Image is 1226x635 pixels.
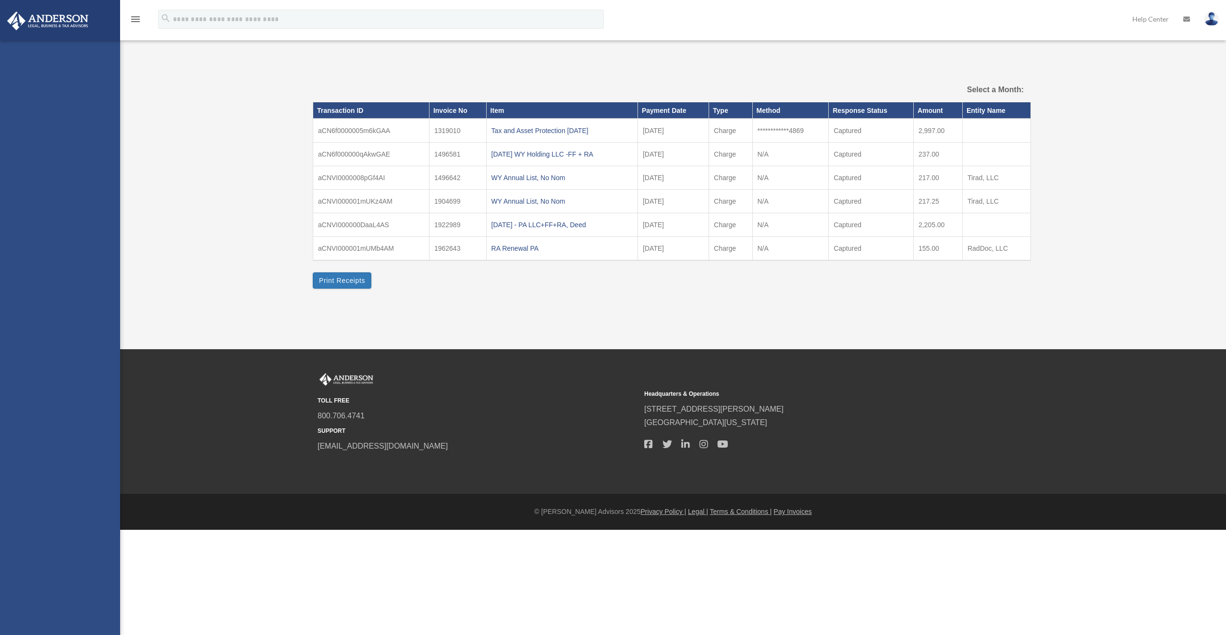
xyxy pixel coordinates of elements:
[829,143,914,166] td: Captured
[962,166,1030,190] td: Tirad, LLC
[318,396,638,406] small: TOLL FREE
[829,166,914,190] td: Captured
[313,213,429,237] td: aCNVI000000DaaL4AS
[913,102,962,119] th: Amount
[318,426,638,436] small: SUPPORT
[429,213,486,237] td: 1922989
[752,190,829,213] td: N/A
[709,119,752,143] td: Charge
[913,119,962,143] td: 2,997.00
[752,213,829,237] td: N/A
[913,190,962,213] td: 217.25
[491,218,633,232] div: [DATE] - PA LLC+FF+RA, Deed
[638,119,709,143] td: [DATE]
[638,190,709,213] td: [DATE]
[752,143,829,166] td: N/A
[644,418,767,427] a: [GEOGRAPHIC_DATA][US_STATE]
[709,190,752,213] td: Charge
[313,166,429,190] td: aCNVI0000008pGf4AI
[710,508,772,515] a: Terms & Conditions |
[829,102,914,119] th: Response Status
[130,13,141,25] i: menu
[913,143,962,166] td: 237.00
[962,102,1030,119] th: Entity Name
[644,405,784,413] a: [STREET_ADDRESS][PERSON_NAME]
[318,412,365,420] a: 800.706.4741
[429,102,486,119] th: Invoice No
[486,102,638,119] th: Item
[491,171,633,184] div: WY Annual List, No Nom
[913,166,962,190] td: 217.00
[752,102,829,119] th: Method
[962,190,1030,213] td: Tirad, LLC
[829,119,914,143] td: Captured
[491,195,633,208] div: WY Annual List, No Nom
[962,237,1030,261] td: RadDoc, LLC
[913,213,962,237] td: 2,205.00
[429,237,486,261] td: 1962643
[313,143,429,166] td: aCN6f000000qAkwGAE
[491,147,633,161] div: [DATE] WY Holding LLC -FF + RA
[829,237,914,261] td: Captured
[709,143,752,166] td: Charge
[829,213,914,237] td: Captured
[313,190,429,213] td: aCNVI000001mUKz4AM
[638,143,709,166] td: [DATE]
[709,166,752,190] td: Charge
[638,102,709,119] th: Payment Date
[4,12,91,30] img: Anderson Advisors Platinum Portal
[429,119,486,143] td: 1319010
[638,237,709,261] td: [DATE]
[429,166,486,190] td: 1496642
[919,83,1024,97] label: Select a Month:
[709,213,752,237] td: Charge
[829,190,914,213] td: Captured
[913,237,962,261] td: 155.00
[709,102,752,119] th: Type
[1204,12,1219,26] img: User Pic
[638,166,709,190] td: [DATE]
[313,272,371,289] button: Print Receipts
[429,143,486,166] td: 1496581
[709,237,752,261] td: Charge
[130,17,141,25] a: menu
[491,242,633,255] div: RA Renewal PA
[688,508,708,515] a: Legal |
[318,442,448,450] a: [EMAIL_ADDRESS][DOMAIN_NAME]
[120,506,1226,518] div: © [PERSON_NAME] Advisors 2025
[318,373,375,386] img: Anderson Advisors Platinum Portal
[160,13,171,24] i: search
[491,124,633,137] div: Tax and Asset Protection [DATE]
[644,389,964,399] small: Headquarters & Operations
[641,508,687,515] a: Privacy Policy |
[638,213,709,237] td: [DATE]
[313,237,429,261] td: aCNVI000001mUMb4AM
[313,102,429,119] th: Transaction ID
[752,237,829,261] td: N/A
[752,166,829,190] td: N/A
[773,508,811,515] a: Pay Invoices
[429,190,486,213] td: 1904699
[313,119,429,143] td: aCN6f0000005m6kGAA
